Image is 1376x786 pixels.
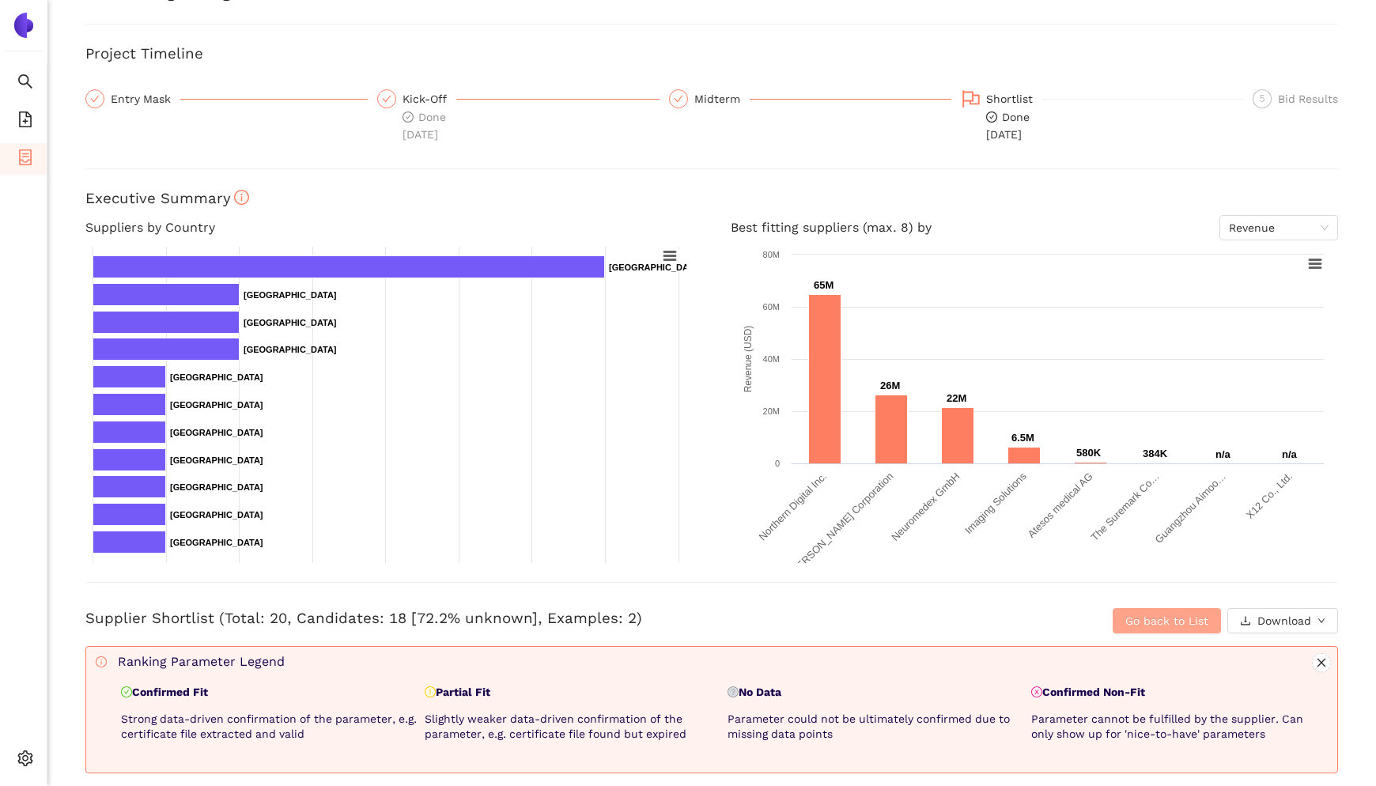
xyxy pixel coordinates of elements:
text: X12 Co., Ltd. [1244,470,1295,521]
div: Entry Mask [85,89,368,108]
button: close [1312,653,1331,672]
span: download [1240,615,1251,628]
div: Midterm [694,89,750,108]
text: The Suremark Co… [1089,470,1162,543]
p: No Data [728,685,1025,701]
text: Guangzhou Aimoo… [1153,470,1228,546]
h4: Suppliers by Country [85,215,693,240]
span: question-circle [728,686,739,697]
span: down [1317,617,1325,626]
text: 80M [763,250,780,259]
h3: Project Timeline [85,43,1338,64]
text: Revenue (USD) [743,326,754,393]
span: Bid Results [1278,93,1338,105]
span: close-circle [1031,686,1042,697]
text: [GEOGRAPHIC_DATA] [170,455,263,465]
text: 60M [763,302,780,312]
span: Revenue [1229,216,1329,240]
text: [GEOGRAPHIC_DATA] [609,263,702,272]
text: [GEOGRAPHIC_DATA] [170,482,263,492]
span: exclamation-circle [425,686,436,697]
text: [GEOGRAPHIC_DATA] [244,290,337,300]
text: 580K [1076,447,1102,459]
span: 5 [1260,93,1265,104]
span: Done [DATE] [986,111,1030,141]
text: 6.5M [1011,432,1034,444]
text: 26M [880,380,900,391]
p: Parameter cannot be fulfilled by the supplier. Can only show up for 'nice-to-have' parameters [1031,712,1329,743]
span: Download [1257,612,1311,629]
text: [GEOGRAPHIC_DATA] [170,538,263,547]
button: Go back to List [1113,608,1221,633]
p: Parameter could not be ultimately confirmed due to missing data points [728,712,1025,743]
span: check-circle [403,111,414,123]
text: [GEOGRAPHIC_DATA] [170,510,263,520]
div: Shortlistcheck-circleDone[DATE] [961,89,1243,143]
h4: Best fitting suppliers (max. 8) by [731,215,1338,240]
button: downloadDownloaddown [1227,608,1338,633]
p: Confirmed Fit [121,685,418,701]
text: [GEOGRAPHIC_DATA] [244,345,337,354]
span: close [1313,657,1330,668]
div: Ranking Parameter Legend [118,653,1331,672]
span: Done [DATE] [403,111,446,141]
div: Entry Mask [111,89,180,108]
span: check [674,94,683,104]
div: Kick-Off [403,89,456,108]
span: info-circle [234,190,249,205]
img: Logo [11,13,36,38]
text: n/a [1282,448,1298,460]
text: [GEOGRAPHIC_DATA] [170,400,263,410]
text: 384K [1143,448,1168,459]
span: flag [962,89,981,108]
text: Atesos medical AG [1025,470,1094,540]
span: setting [17,745,33,777]
p: Confirmed Non-Fit [1031,685,1329,701]
h3: Supplier Shortlist (Total: 20, Candidates: 18 [72.2% unknown], Examples: 2) [85,608,920,629]
text: n/a [1215,448,1231,460]
span: container [17,144,33,176]
h3: Executive Summary [85,188,1338,209]
text: 65M [814,279,834,291]
span: check [382,94,391,104]
span: search [17,68,33,100]
p: Partial Fit [425,685,722,701]
span: file-add [17,106,33,138]
text: [GEOGRAPHIC_DATA] [170,372,263,382]
text: Neuromedex GmbH [889,470,962,543]
span: check-circle [121,686,132,697]
text: 40M [763,354,780,364]
text: [PERSON_NAME] Corporation [788,470,896,579]
span: check [90,94,100,104]
text: [GEOGRAPHIC_DATA] [244,318,337,327]
span: info-circle [96,656,107,667]
text: 22M [947,392,966,404]
text: 0 [775,459,780,468]
p: Strong data-driven confirmation of the parameter, e.g. certificate file extracted and valid [121,712,418,743]
text: Imaging Solutions [962,470,1029,536]
div: Shortlist [986,89,1042,108]
text: 20M [763,406,780,416]
p: Slightly weaker data-driven confirmation of the parameter, e.g. certificate file found but expired [425,712,722,743]
span: Go back to List [1125,612,1208,629]
text: Northern Digital Inc. [756,470,829,543]
text: [GEOGRAPHIC_DATA] [170,428,263,437]
span: check-circle [986,111,997,123]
